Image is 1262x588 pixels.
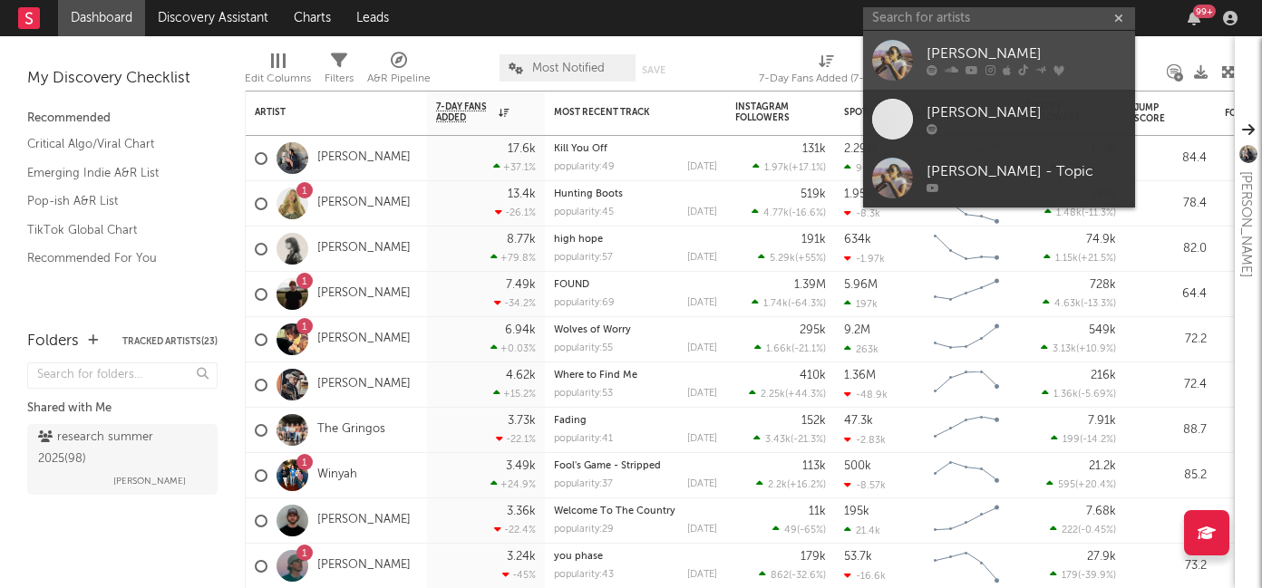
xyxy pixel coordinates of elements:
[122,337,218,346] button: Tracked Artists(23)
[317,468,357,483] a: Winyah
[784,525,797,535] span: 49
[554,325,717,335] div: Wolves of Worry
[844,460,871,472] div: 500k
[554,461,717,471] div: Fool's Game - Stripped
[1053,390,1078,400] span: 1.36k
[554,189,717,199] div: Hunting Boots
[927,161,1126,183] div: [PERSON_NAME] - Topic
[317,332,411,347] a: [PERSON_NAME]
[791,571,823,581] span: -32.6 %
[844,479,886,491] div: -8.57k
[766,344,791,354] span: 1.66k
[1051,433,1116,445] div: ( )
[844,143,877,155] div: 2.29M
[863,149,1135,207] a: [PERSON_NAME] - Topic
[1087,551,1116,563] div: 27.9k
[844,415,873,427] div: 47.3k
[554,325,631,335] a: Wolves of Worry
[1078,480,1113,490] span: +20.4 %
[113,470,186,492] span: [PERSON_NAME]
[801,415,826,427] div: 152k
[687,343,717,353] div: [DATE]
[926,362,1007,408] svg: Chart title
[317,196,411,211] a: [PERSON_NAME]
[790,480,823,490] span: +16.2 %
[791,208,823,218] span: -16.6 %
[1086,234,1116,246] div: 74.9k
[926,227,1007,272] svg: Chart title
[1050,524,1116,535] div: ( )
[687,570,717,580] div: [DATE]
[27,362,218,389] input: Search for folders...
[1134,419,1207,441] div: 88.7
[802,460,826,472] div: 113k
[844,107,980,118] div: Spotify Monthly Listeners
[1134,238,1207,260] div: 82.0
[752,297,826,309] div: ( )
[1134,465,1207,487] div: 85.2
[1046,478,1116,490] div: ( )
[27,220,199,240] a: TikTok Global Chart
[317,377,411,392] a: [PERSON_NAME]
[844,370,876,381] div: 1.36M
[844,207,880,219] div: -8.3k
[317,286,411,302] a: [PERSON_NAME]
[764,163,789,173] span: 1.97k
[1081,390,1113,400] span: -5.69 %
[754,342,826,354] div: ( )
[687,298,717,308] div: [DATE]
[1079,344,1113,354] span: +10.9 %
[554,570,614,580] div: popularity: 43
[27,68,218,90] div: My Discovery Checklist
[927,43,1126,65] div: [PERSON_NAME]
[245,45,311,98] div: Edit Columns
[508,143,536,155] div: 17.6k
[687,389,717,399] div: [DATE]
[554,506,717,516] div: Welcome To The Country
[844,188,876,200] div: 1.95M
[532,63,605,74] span: Most Notified
[317,513,411,528] a: [PERSON_NAME]
[844,162,882,174] div: 90.5k
[255,107,391,118] div: Artist
[554,343,613,353] div: popularity: 55
[752,207,826,218] div: ( )
[554,189,623,199] a: Hunting Boots
[1193,5,1216,18] div: 99 +
[554,506,675,516] a: Welcome To The Country
[493,388,536,400] div: +15.2 %
[756,478,826,490] div: ( )
[863,90,1135,149] a: [PERSON_NAME]
[1134,329,1207,351] div: 72.2
[863,31,1135,90] a: [PERSON_NAME]
[27,108,218,130] div: Recommended
[494,297,536,309] div: -34.2 %
[844,234,871,246] div: 634k
[768,480,787,490] span: 2.2k
[554,371,717,381] div: Where to Find Me
[791,299,823,309] span: -64.3 %
[554,280,589,290] a: FOUND
[554,389,613,399] div: popularity: 53
[508,188,536,200] div: 13.4k
[1056,208,1082,218] span: 1.48k
[494,524,536,535] div: -22.4 %
[1062,571,1078,581] span: 179
[554,552,603,562] a: you phase
[1084,208,1113,218] span: -11.3 %
[554,371,637,381] a: Where to Find Me
[926,453,1007,498] svg: Chart title
[27,191,199,211] a: Pop-ish A&R List
[844,525,880,536] div: 21.4k
[1089,324,1116,336] div: 549k
[1134,148,1207,169] div: 84.4
[791,163,823,173] span: +17.1 %
[554,253,613,263] div: popularity: 57
[496,433,536,445] div: -22.1 %
[554,144,607,154] a: Kill You Off
[802,143,826,155] div: 131k
[759,569,826,581] div: ( )
[687,207,717,217] div: [DATE]
[800,525,823,535] span: -65 %
[1058,480,1075,490] span: 595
